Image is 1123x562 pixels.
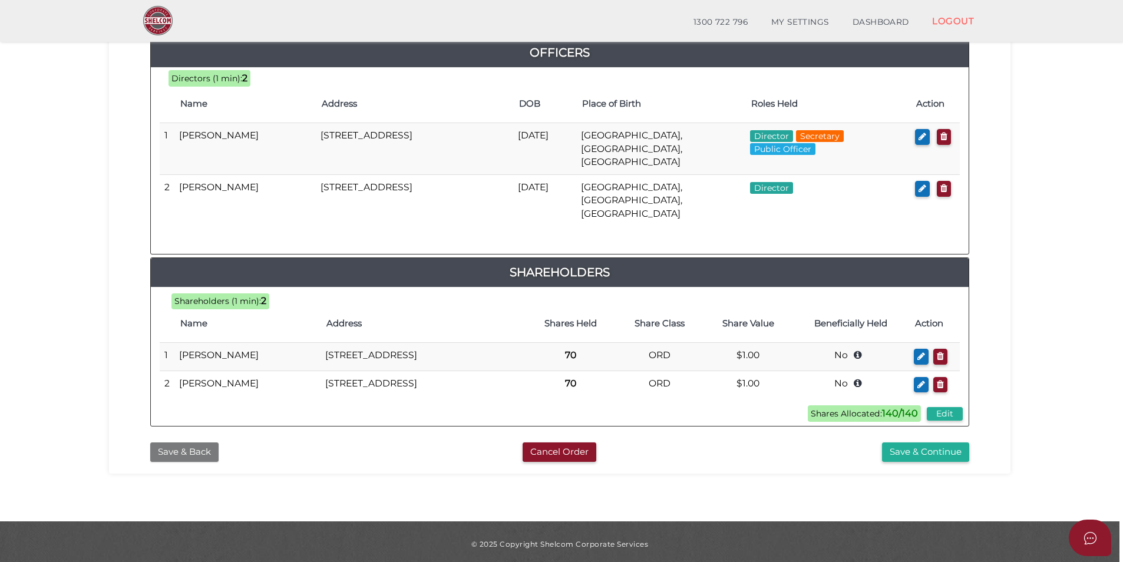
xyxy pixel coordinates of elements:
td: [STREET_ADDRESS] [316,123,513,175]
span: Shares Allocated: [808,405,921,422]
td: [PERSON_NAME] [174,123,316,175]
a: LOGOUT [920,9,986,33]
h4: Action [916,99,954,109]
span: Public Officer [750,143,815,155]
td: $1.00 [704,371,792,398]
td: No [792,343,910,371]
h4: Shares Held [532,319,609,329]
td: [DATE] [513,123,576,175]
h4: Share Class [621,319,698,329]
span: Director [750,130,793,142]
h4: Place of Birth [582,99,739,109]
td: [PERSON_NAME] [174,175,316,226]
b: 70 [565,378,576,389]
td: ORD [615,343,703,371]
span: Director [750,182,793,194]
b: 140/140 [882,408,918,419]
td: 2 [160,175,174,226]
span: Directors (1 min): [171,73,242,84]
span: Shareholders (1 min): [174,296,261,306]
b: 70 [565,349,576,361]
span: Secretary [796,130,844,142]
h4: Share Value [710,319,787,329]
h4: Action [915,319,954,329]
td: 1 [160,123,174,175]
a: DASHBOARD [841,11,921,34]
h4: Name [180,319,315,329]
button: Save & Back [150,442,219,462]
div: © 2025 Copyright Shelcom Corporate Services [118,539,1002,549]
td: 1 [160,343,174,371]
td: 2 [160,371,174,398]
button: Open asap [1069,520,1111,556]
td: [STREET_ADDRESS] [321,371,526,398]
td: No [792,371,910,398]
td: [PERSON_NAME] [174,343,321,371]
td: [PERSON_NAME] [174,371,321,398]
td: [GEOGRAPHIC_DATA], [GEOGRAPHIC_DATA], [GEOGRAPHIC_DATA] [576,175,745,226]
td: [STREET_ADDRESS] [316,175,513,226]
a: 1300 722 796 [682,11,759,34]
td: ORD [615,371,703,398]
h4: Name [180,99,310,109]
h4: Roles Held [751,99,904,109]
button: Edit [927,407,963,421]
h4: Beneficially Held [798,319,904,329]
b: 2 [261,295,266,306]
td: $1.00 [704,343,792,371]
h4: Address [322,99,507,109]
button: Save & Continue [882,442,969,462]
a: MY SETTINGS [759,11,841,34]
a: Shareholders [151,263,969,282]
td: [DATE] [513,175,576,226]
button: Cancel Order [523,442,596,462]
td: [STREET_ADDRESS] [321,343,526,371]
td: [GEOGRAPHIC_DATA], [GEOGRAPHIC_DATA], [GEOGRAPHIC_DATA] [576,123,745,175]
h4: DOB [519,99,570,109]
b: 2 [242,72,247,84]
h4: Address [326,319,520,329]
a: Officers [151,43,969,62]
